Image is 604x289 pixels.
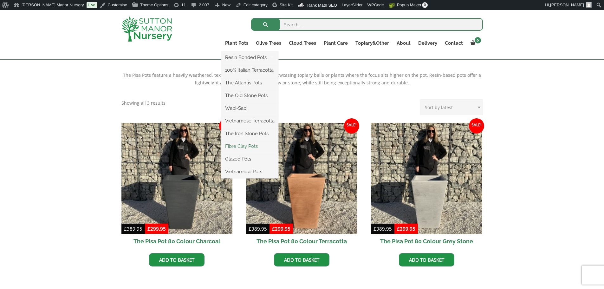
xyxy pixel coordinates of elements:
a: Sale! The Pisa Pot 80 Colour Charcoal [121,123,233,248]
a: Topiary&Other [352,39,393,48]
bdi: 389.95 [249,226,267,232]
span: Sale! [344,118,359,134]
a: Vietnamese Terracotta [221,116,278,126]
a: Add to basket: “The Pisa Pot 80 Colour Grey Stone” [399,253,454,266]
a: Vietnamese Pots [221,167,278,176]
span: £ [373,226,376,232]
a: Fibre Clay Pots [221,141,278,151]
img: The Pisa Pot 80 Colour Grey Stone [371,123,482,234]
a: About [393,39,414,48]
bdi: 389.95 [124,226,142,232]
a: Add to basket: “The Pisa Pot 80 Colour Charcoal” [149,253,205,266]
a: Plant Pots [221,39,252,48]
span: Rank Math SEO [307,3,337,8]
bdi: 299.95 [397,226,415,232]
a: Add to basket: “The Pisa Pot 80 Colour Terracotta” [274,253,329,266]
span: Site Kit [280,3,293,7]
bdi: 299.95 [147,226,166,232]
img: The Pisa Pot 80 Colour Charcoal [121,123,233,234]
a: Cloud Trees [285,39,320,48]
span: Sale! [219,118,234,134]
a: The Atlantis Pots [221,78,278,88]
span: £ [147,226,150,232]
span: £ [249,226,251,232]
span: 0 [422,2,428,8]
bdi: 389.95 [373,226,392,232]
a: The Old Stone Pots [221,91,278,100]
h2: The Pisa Pot 80 Colour Charcoal [121,234,233,248]
span: Sale! [469,118,484,134]
a: Delivery [414,39,441,48]
h2: The Pisa Pot 80 Colour Terracotta [246,234,357,248]
span: 0 [475,37,481,43]
p: Showing all 3 results [121,99,166,107]
a: Sale! The Pisa Pot 80 Colour Grey Stone [371,123,482,248]
a: 0 [467,39,483,48]
a: Resin Bonded Pots [221,53,278,62]
img: logo [121,16,172,42]
a: Plant Care [320,39,352,48]
a: Olive Trees [252,39,285,48]
span: £ [124,226,127,232]
p: The Pisa Pots feature a heavily weathered, textured finish, perfect for showcasing topiary balls ... [121,71,483,87]
a: The Iron Stone Pots [221,129,278,138]
span: £ [397,226,400,232]
a: Wabi-Sabi [221,103,278,113]
img: The Pisa Pot 80 Colour Terracotta [246,123,357,234]
bdi: 299.95 [272,226,290,232]
input: Search... [251,18,483,31]
a: Contact [441,39,467,48]
a: Live [87,2,97,8]
span: £ [272,226,275,232]
a: 100% Italian Terracotta [221,65,278,75]
h2: The Pisa Pot 80 Colour Grey Stone [371,234,482,248]
span: [PERSON_NAME] [550,3,584,7]
a: Glazed Pots [221,154,278,164]
a: Sale! The Pisa Pot 80 Colour Terracotta [246,123,357,248]
select: Shop order [420,99,483,115]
